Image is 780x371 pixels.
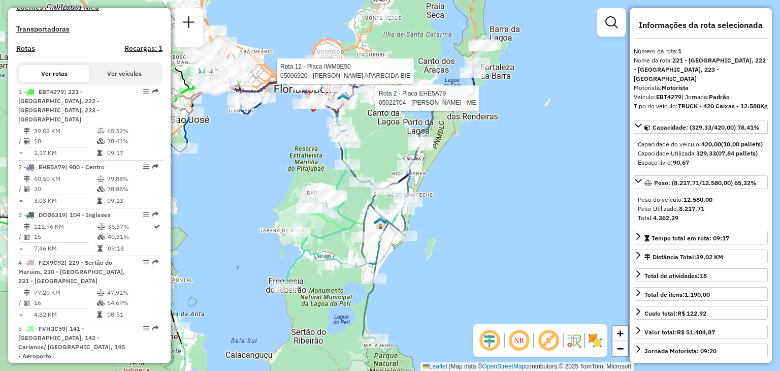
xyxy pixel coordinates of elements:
[18,325,125,360] span: | 141 - [GEOGRAPHIC_DATA], 142 - Carianos/ [GEOGRAPHIC_DATA], 145 - Aeroporto
[638,140,764,149] div: Capacidade do veículo:
[449,363,450,370] span: |
[700,272,707,280] strong: 18
[152,325,158,331] em: Rota exportada
[107,196,158,206] td: 09:13
[107,243,153,254] td: 09:18
[656,93,681,101] strong: EBT4279
[107,232,153,242] td: 40,31%
[634,92,768,102] div: Veículo:
[24,224,30,230] i: Distância Total
[654,179,757,187] span: Peso: (8.217,71/12.580,00) 65,32%
[634,191,768,227] div: Peso: (8.217,71/12.580,00) 65,32%
[721,140,763,148] strong: (10,00 pallets)
[152,88,158,95] em: Rota exportada
[336,93,349,106] img: Ilha Centro
[34,184,96,194] td: 20
[34,126,96,136] td: 39,02 KM
[677,310,706,317] strong: R$ 122,92
[681,93,730,101] span: | Jornada:
[634,306,768,320] a: Custo total:R$ 122,92
[34,298,96,308] td: 16
[18,232,23,242] td: /
[18,310,23,320] td: =
[24,300,30,306] i: Total de Atividades
[97,300,105,306] i: % de utilização da cubagem
[24,234,30,240] i: Total de Atividades
[716,149,758,157] strong: (07,84 pallets)
[97,245,103,252] i: Tempo total em rota
[16,3,162,12] h4: Clientes Priorizados NR:
[644,347,717,356] div: Jornada Motorista: 09:20
[34,196,96,206] td: 3,03 KM
[152,164,158,170] em: Rota exportada
[34,148,96,158] td: 2,17 KM
[653,123,760,131] span: Capacidade: (329,33/420,00) 78,41%
[696,149,716,157] strong: 329,33
[634,325,768,338] a: Valor total:R$ 51.404,87
[97,176,105,182] i: % de utilização do peso
[612,341,628,356] a: Zoom out
[143,164,149,170] em: Opções
[644,253,723,262] div: Distância Total:
[536,328,561,353] span: Exibir rótulo
[634,47,768,56] div: Número da rota:
[652,234,729,242] span: Tempo total em rota: 09:17
[107,136,158,146] td: 78,41%
[16,44,35,53] h4: Rotas
[638,158,764,167] div: Espaço livre:
[696,253,723,261] span: 39,02 KM
[18,243,23,254] td: =
[684,196,712,203] strong: 12.580,00
[18,196,23,206] td: =
[638,213,764,223] div: Total:
[65,163,105,171] span: | 900 - Centro
[617,327,624,339] span: +
[19,65,89,82] button: Ver rotas
[677,328,715,336] strong: R$ 51.404,87
[634,136,768,171] div: Capacidade: (329,33/420,00) 78,41%
[97,312,102,318] i: Tempo total em rota
[97,128,105,134] i: % de utilização do peso
[39,163,65,171] span: EHE5A79
[634,268,768,282] a: Total de atividades:18
[638,149,764,158] div: Capacidade Utilizada:
[566,332,582,349] img: Fluxo de ruas
[39,88,64,96] span: EBT4279
[143,259,149,265] em: Opções
[143,88,149,95] em: Opções
[18,298,23,308] td: /
[423,363,447,370] a: Leaflet
[18,136,23,146] td: /
[18,325,125,360] span: 5 -
[336,130,349,143] img: FAD - Pirajubae
[477,328,502,353] span: Ocultar deslocamento
[634,120,768,134] a: Capacidade: (329,33/420,00) 78,41%
[638,204,764,213] div: Peso Utilizado:
[679,205,704,212] strong: 8.217,71
[107,288,158,298] td: 47,91%
[97,290,105,296] i: % de utilização do peso
[678,102,768,110] strong: TRUCK - 420 Caixas - 12.580Kg
[678,47,681,55] strong: 1
[420,362,634,371] div: Map data © contributors,© 2025 TomTom, Microsoft
[107,126,158,136] td: 65,32%
[634,56,766,82] strong: 221 - [GEOGRAPHIC_DATA], 222 - [GEOGRAPHIC_DATA], 223 - [GEOGRAPHIC_DATA]
[18,259,125,285] span: 4 -
[34,310,96,320] td: 4,82 KM
[601,12,622,33] a: Exibir filtros
[482,363,526,370] a: OpenStreetMap
[612,326,628,341] a: Zoom in
[34,136,96,146] td: 18
[34,222,97,232] td: 111,96 KM
[107,174,158,184] td: 79,88%
[152,211,158,218] em: Rota exportada
[644,272,707,280] span: Total de atividades:
[24,176,30,182] i: Distância Total
[179,12,199,35] a: Nova sessão e pesquisa
[18,211,111,219] span: 3 -
[638,196,712,203] span: Peso do veículo:
[644,328,715,337] div: Valor total:
[634,83,768,92] div: Motorista:
[124,44,162,53] h4: Recargas: 1
[587,332,603,349] img: Exibir/Ocultar setores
